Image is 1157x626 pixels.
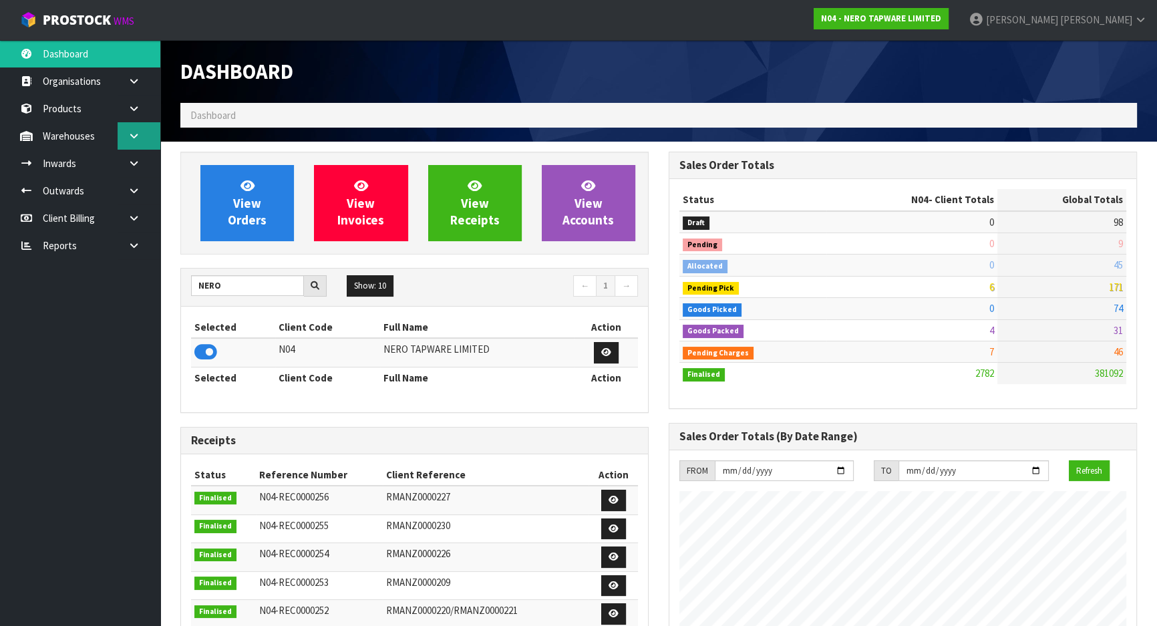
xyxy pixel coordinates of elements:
a: → [615,275,638,297]
th: Action [589,464,638,486]
span: Pending Pick [683,282,739,295]
span: N04-REC0000253 [259,576,329,589]
span: ProStock [43,11,111,29]
span: Finalised [194,577,236,590]
span: 6 [989,281,994,293]
span: Goods Picked [683,303,741,317]
input: Search clients [191,275,304,296]
a: N04 - NERO TAPWARE LIMITED [814,8,949,29]
span: Draft [683,216,709,230]
span: 45 [1114,259,1123,271]
button: Show: 10 [347,275,393,297]
span: Finalised [194,605,236,619]
a: ViewInvoices [314,165,407,241]
span: Pending Charges [683,347,754,360]
span: Dashboard [180,59,293,84]
span: 7 [989,345,994,358]
th: Reference Number [256,464,383,486]
span: 31 [1114,324,1123,337]
span: 0 [989,237,994,250]
span: 74 [1114,302,1123,315]
a: ViewOrders [200,165,294,241]
nav: Page navigation [425,275,639,299]
th: Selected [191,367,275,388]
h3: Sales Order Totals (By Date Range) [679,430,1126,443]
th: Client Reference [383,464,589,486]
span: 171 [1109,281,1123,293]
span: 98 [1114,216,1123,228]
a: ← [573,275,597,297]
th: Full Name [380,367,574,388]
span: N04 [911,193,929,206]
span: 0 [989,259,994,271]
span: RMANZ0000230 [386,519,450,532]
h3: Sales Order Totals [679,159,1126,172]
a: ViewAccounts [542,165,635,241]
span: RMANZ0000226 [386,547,450,560]
span: RMANZ0000220/RMANZ0000221 [386,604,518,617]
th: Action [574,317,638,338]
span: Finalised [194,520,236,533]
small: WMS [114,15,134,27]
td: NERO TAPWARE LIMITED [380,338,574,367]
span: Finalised [194,492,236,505]
th: Client Code [275,367,380,388]
span: 0 [989,216,994,228]
button: Refresh [1069,460,1110,482]
td: N04 [275,338,380,367]
span: RMANZ0000227 [386,490,450,503]
span: 2782 [975,367,994,379]
span: Dashboard [190,109,236,122]
span: Pending [683,239,722,252]
span: View Invoices [337,178,384,228]
span: [PERSON_NAME] [986,13,1058,26]
span: 4 [989,324,994,337]
span: Goods Packed [683,325,743,338]
img: cube-alt.png [20,11,37,28]
th: Status [191,464,256,486]
h3: Receipts [191,434,638,447]
span: View Receipts [450,178,500,228]
th: Selected [191,317,275,338]
span: [PERSON_NAME] [1060,13,1132,26]
span: Allocated [683,260,727,273]
th: Client Code [275,317,380,338]
th: Global Totals [997,189,1126,210]
div: FROM [679,460,715,482]
span: View Orders [228,178,267,228]
span: 46 [1114,345,1123,358]
span: N04-REC0000255 [259,519,329,532]
th: Action [574,367,638,388]
th: Full Name [380,317,574,338]
span: 381092 [1095,367,1123,379]
span: View Accounts [562,178,614,228]
span: RMANZ0000209 [386,576,450,589]
a: 1 [596,275,615,297]
th: - Client Totals [826,189,997,210]
span: Finalised [194,549,236,562]
span: N04-REC0000252 [259,604,329,617]
span: 9 [1118,237,1123,250]
a: ViewReceipts [428,165,522,241]
th: Status [679,189,826,210]
span: N04-REC0000256 [259,490,329,503]
div: TO [874,460,898,482]
span: 0 [989,302,994,315]
span: N04-REC0000254 [259,547,329,560]
span: Finalised [683,368,725,381]
strong: N04 - NERO TAPWARE LIMITED [821,13,941,24]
